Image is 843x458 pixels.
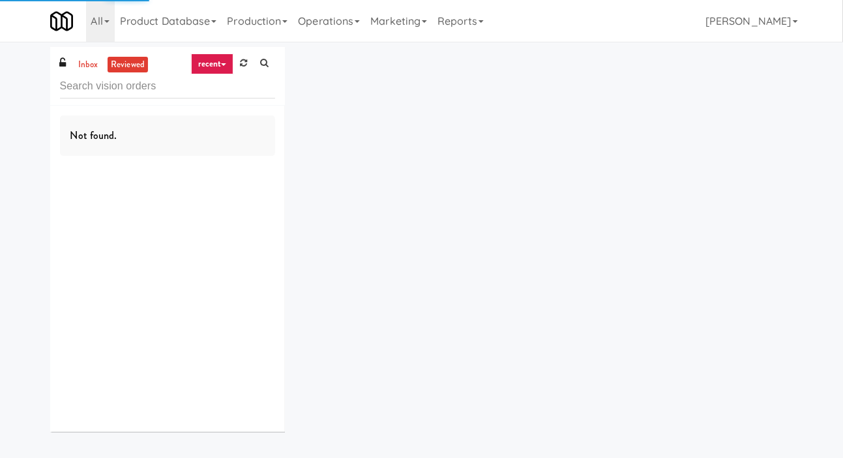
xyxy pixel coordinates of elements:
input: Search vision orders [60,74,275,99]
span: Not found. [70,128,117,143]
a: inbox [75,57,102,73]
a: reviewed [108,57,148,73]
a: recent [191,53,234,74]
img: Micromart [50,10,73,33]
